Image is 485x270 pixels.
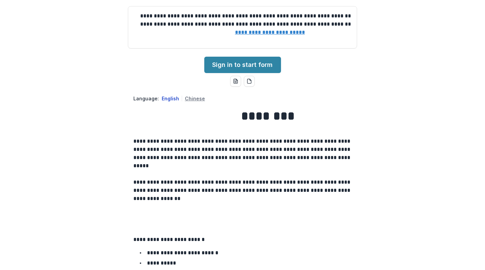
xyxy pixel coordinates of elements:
button: word-download [230,76,241,87]
button: English [162,96,179,101]
p: Language: [133,95,159,102]
button: Chinese [185,96,205,101]
button: pdf-download [244,76,255,87]
a: Sign in to start form [204,57,281,73]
